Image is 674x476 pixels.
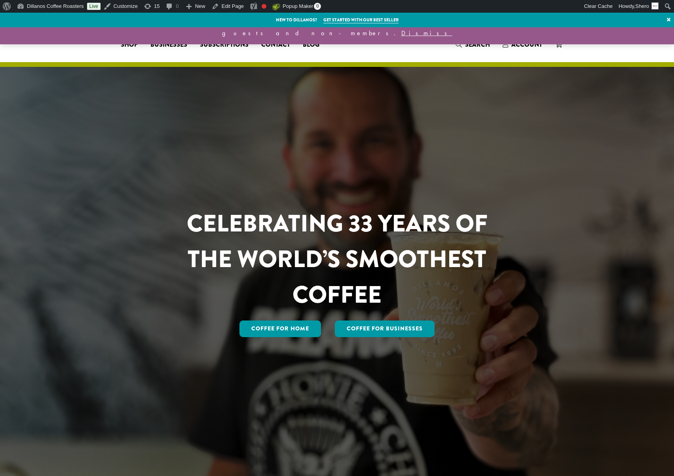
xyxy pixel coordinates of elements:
[121,40,138,50] span: Shop
[87,3,101,10] a: Live
[239,320,321,337] a: Coffee for Home
[335,320,435,337] a: Coffee For Businesses
[401,29,452,37] a: Dismiss
[262,4,266,9] div: Focus keyphrase not set
[465,40,490,49] span: Search
[663,13,674,27] a: ×
[635,3,649,9] span: Shero
[323,17,399,23] a: Get started with our best seller
[150,40,187,50] span: Businesses
[163,206,511,313] h1: CELEBRATING 33 YEARS OF THE WORLD’S SMOOTHEST COFFEE
[314,3,321,10] span: 0
[511,40,542,49] span: Account
[261,40,290,50] span: Contact
[449,38,496,51] a: Search
[200,40,249,50] span: Subscriptions
[114,38,144,51] a: Shop
[303,40,319,50] span: Blog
